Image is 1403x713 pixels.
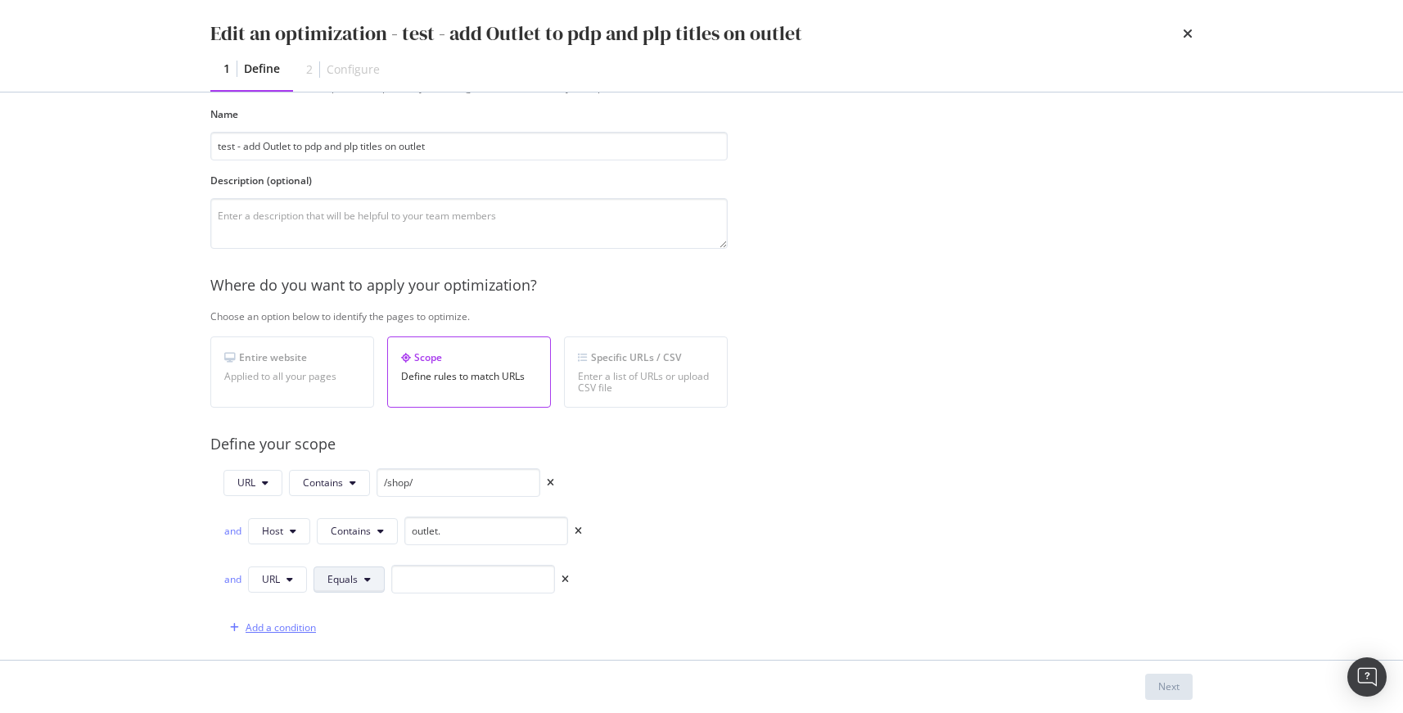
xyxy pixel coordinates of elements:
div: Where do you want to apply your optimization? [210,275,1274,296]
button: Contains [289,470,370,496]
div: and [223,524,241,538]
div: 1 [223,61,230,77]
button: Next [1145,674,1193,700]
span: Contains [303,476,343,490]
div: Choose an option below to identify the pages to optimize. [210,309,1274,323]
button: URL [223,470,282,496]
button: Add a condition [223,615,316,641]
div: Add a condition [246,620,316,634]
label: Description (optional) [210,174,728,187]
span: URL [262,572,280,586]
div: Edit an optimization - test - add Outlet to pdp and plp titles on outlet [210,20,802,47]
div: Configure [327,61,380,78]
div: Define rules to match URLs [401,371,537,382]
div: Enter a list of URLs or upload CSV file [578,371,714,394]
div: times [575,526,582,536]
span: URL [237,476,255,490]
span: Contains [331,524,371,538]
div: Scope [401,350,537,364]
div: Applied to all your pages [224,371,360,382]
span: Equals [327,572,358,586]
div: 2 [306,61,313,78]
input: Enter an optimization name to easily find it back [210,132,728,160]
div: Next [1158,679,1180,693]
div: Specific URLs / CSV [578,350,714,364]
button: Contains [317,518,398,544]
div: Define [244,61,280,77]
span: Host [262,524,283,538]
div: Define your scope [210,434,1274,455]
div: Entire website [224,350,360,364]
button: Equals [314,566,385,593]
label: Name [210,107,728,121]
div: times [562,575,569,584]
div: times [1183,20,1193,47]
button: Host [248,518,310,544]
div: and [223,572,241,586]
div: times [547,478,554,488]
div: Open Intercom Messenger [1347,657,1387,697]
button: URL [248,566,307,593]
